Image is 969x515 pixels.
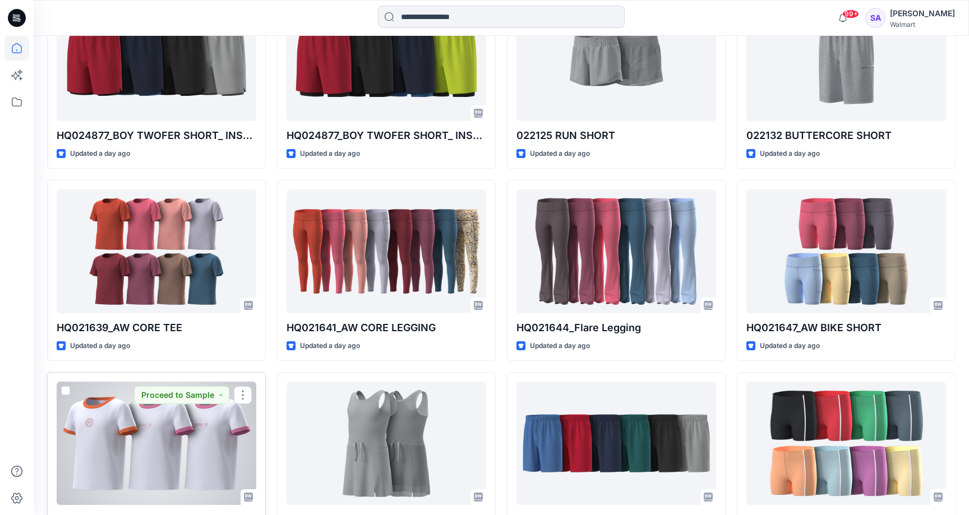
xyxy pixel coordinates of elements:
[890,20,955,29] div: Walmart
[57,320,256,336] p: HQ021639_AW CORE TEE
[516,320,716,336] p: HQ021644_Flare Legging
[890,7,955,20] div: [PERSON_NAME]
[842,10,859,18] span: 99+
[57,128,256,143] p: HQ024877_BOY TWOFER SHORT_ INSEAM 5in
[287,382,486,505] a: 022128 BUTTERCORE DRESS
[530,340,590,352] p: Updated a day ago
[57,189,256,313] a: HQ021639_AW CORE TEE
[70,340,130,352] p: Updated a day ago
[746,382,946,505] a: PIPING SHORTS_OPT1
[70,148,130,160] p: Updated a day ago
[516,128,716,143] p: 022125 RUN SHORT
[530,148,590,160] p: Updated a day ago
[516,382,716,505] a: HQ021717_AW BOY MESH SHORT
[760,340,820,352] p: Updated a day ago
[57,382,256,505] a: HQ021663_AW GRAPHIC SS TEE
[760,148,820,160] p: Updated a day ago
[865,8,885,28] div: SA
[300,148,360,160] p: Updated a day ago
[287,320,486,336] p: HQ021641_AW CORE LEGGING
[746,189,946,313] a: HQ021647_AW BIKE SHORT
[746,320,946,336] p: HQ021647_AW BIKE SHORT
[287,189,486,313] a: HQ021641_AW CORE LEGGING
[516,189,716,313] a: HQ021644_Flare Legging
[287,128,486,143] p: HQ024877_BOY TWOFER SHORT_ INSEAM 5.5inch
[746,128,946,143] p: 022132 BUTTERCORE SHORT
[300,340,360,352] p: Updated a day ago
